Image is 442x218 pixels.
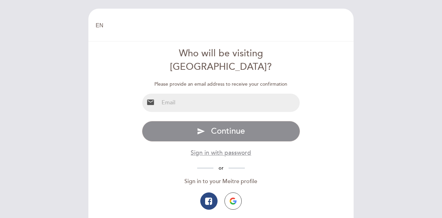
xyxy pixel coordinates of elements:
img: icon-google.png [230,198,237,205]
div: Who will be visiting [GEOGRAPHIC_DATA]? [142,47,300,74]
span: or [213,165,229,171]
i: send [197,127,205,135]
button: send Continue [142,121,300,142]
button: Sign in with password [191,149,251,157]
span: Continue [211,126,245,136]
div: Sign in to your Meitre profile [142,178,300,186]
input: Email [159,94,300,112]
div: Please provide an email address to receive your confirmation [142,81,300,88]
i: email [146,98,155,106]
